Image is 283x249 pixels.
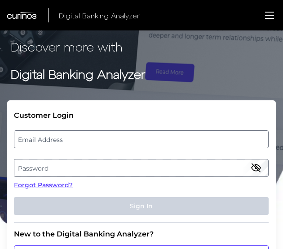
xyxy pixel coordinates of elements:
[14,230,269,238] div: New to the Digital Banking Analyzer?
[59,11,140,20] span: Digital Banking Analyzer
[7,12,37,19] img: Curinos
[11,66,146,82] strong: Digital Banking Analyzer
[14,111,269,120] div: Customer Login
[14,160,268,176] label: Password
[14,197,269,215] button: Sign In
[14,131,268,147] label: Email Address
[14,180,269,190] a: Forgot Password?
[11,38,272,56] p: Discover more with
